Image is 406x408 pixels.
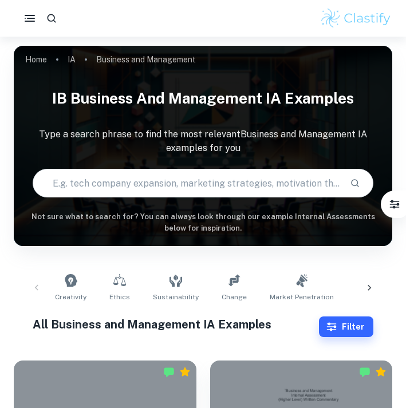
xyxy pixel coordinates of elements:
[319,316,373,337] button: Filter
[25,52,47,68] a: Home
[179,366,191,378] div: Premium
[153,292,199,302] span: Sustainability
[14,211,392,235] h6: Not sure what to search for? You can always look through our example Internal Assessments below f...
[345,173,365,193] button: Search
[14,128,392,155] p: Type a search phrase to find the most relevant Business and Management IA examples for you
[320,7,392,30] img: Clastify logo
[68,52,76,68] a: IA
[163,366,175,378] img: Marked
[14,82,392,114] h1: IB Business and Management IA examples
[55,292,86,302] span: Creativity
[383,193,406,216] button: Filter
[33,316,319,333] h1: All Business and Management IA Examples
[359,366,370,378] img: Marked
[222,292,247,302] span: Change
[96,53,196,66] p: Business and Management
[270,292,334,302] span: Market Penetration
[109,292,130,302] span: Ethics
[33,167,341,199] input: E.g. tech company expansion, marketing strategies, motivation theories...
[375,366,387,378] div: Premium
